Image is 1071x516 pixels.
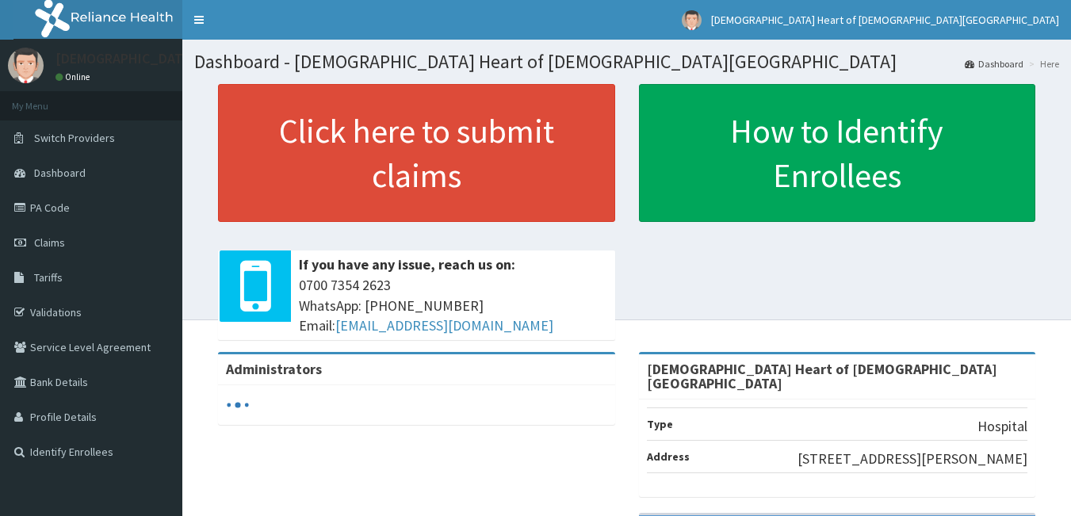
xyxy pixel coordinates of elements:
p: [STREET_ADDRESS][PERSON_NAME] [798,449,1027,469]
b: Address [647,449,690,464]
img: User Image [8,48,44,83]
strong: [DEMOGRAPHIC_DATA] Heart of [DEMOGRAPHIC_DATA][GEOGRAPHIC_DATA] [647,360,997,392]
span: [DEMOGRAPHIC_DATA] Heart of [DEMOGRAPHIC_DATA][GEOGRAPHIC_DATA] [711,13,1059,27]
span: Switch Providers [34,131,115,145]
a: Click here to submit claims [218,84,615,222]
p: Hospital [977,416,1027,437]
img: User Image [682,10,702,30]
span: Tariffs [34,270,63,285]
b: Type [647,417,673,431]
a: Online [55,71,94,82]
span: Dashboard [34,166,86,180]
p: [DEMOGRAPHIC_DATA] Heart of [DEMOGRAPHIC_DATA][GEOGRAPHIC_DATA] [55,52,526,66]
span: Claims [34,235,65,250]
a: How to Identify Enrollees [639,84,1036,222]
svg: audio-loading [226,393,250,417]
h1: Dashboard - [DEMOGRAPHIC_DATA] Heart of [DEMOGRAPHIC_DATA][GEOGRAPHIC_DATA] [194,52,1059,72]
b: If you have any issue, reach us on: [299,255,515,273]
li: Here [1025,57,1059,71]
b: Administrators [226,360,322,378]
span: 0700 7354 2623 WhatsApp: [PHONE_NUMBER] Email: [299,275,607,336]
a: [EMAIL_ADDRESS][DOMAIN_NAME] [335,316,553,334]
a: Dashboard [965,57,1023,71]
